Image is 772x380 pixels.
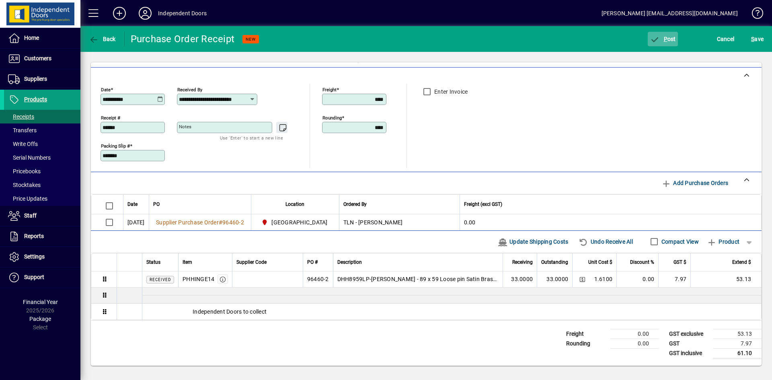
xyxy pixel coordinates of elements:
div: Purchase Order Receipt [131,33,235,45]
a: Serial Numbers [4,151,80,164]
a: Suppliers [4,69,80,89]
span: Supplier Purchase Order [156,219,219,226]
div: Date [127,200,145,209]
td: 0.00 [460,214,762,230]
span: Supplier Code [236,258,267,267]
span: Support [24,274,44,280]
mat-label: Rounding [322,115,342,120]
span: Stocktakes [8,182,41,188]
a: Receipts [4,110,80,123]
span: Freight (excl GST) [464,200,502,209]
span: Outstanding [541,258,568,267]
span: 33.0000 [511,275,533,283]
span: Location [285,200,304,209]
span: Item [183,258,192,267]
span: # [219,219,222,226]
span: Receipts [8,113,34,120]
td: 0.00 [616,271,658,288]
mat-label: Received by [177,86,202,92]
div: PHHINGE14 [183,275,214,283]
span: GST $ [673,258,686,267]
span: Add Purchase Orders [661,177,728,189]
a: Price Updates [4,192,80,205]
span: PO [153,200,160,209]
span: Date [127,200,138,209]
span: Serial Numbers [8,154,51,161]
app-page-header-button: Back [80,32,125,46]
a: Stocktakes [4,178,80,192]
button: Profile [132,6,158,21]
button: Undo Receive All [575,234,636,249]
a: Customers [4,49,80,69]
label: Enter Invoice [433,88,468,96]
span: Financial Year [23,299,58,305]
span: Update Shipping Costs [498,235,569,248]
td: GST exclusive [665,329,713,339]
span: Christchurch [259,218,331,227]
a: Write Offs [4,137,80,151]
span: Receiving [512,258,533,267]
button: Add Purchase Orders [658,176,731,190]
a: Staff [4,206,80,226]
span: [GEOGRAPHIC_DATA] [271,218,327,226]
mat-hint: Use 'Enter' to start a new line [220,133,283,142]
span: Products [24,96,47,103]
span: Price Updates [8,195,47,202]
mat-label: Date [101,86,111,92]
a: Transfers [4,123,80,137]
div: Independent Doors to collect [142,308,761,316]
td: Freight [562,329,610,339]
td: 61.10 [713,348,762,358]
span: Settings [24,253,45,260]
a: Knowledge Base [746,2,762,28]
span: PO # [307,258,318,267]
label: Compact View [660,238,699,246]
span: Description [337,258,362,267]
a: Supplier Purchase Order#96460-2 [153,218,247,227]
td: DHH8959LP-[PERSON_NAME] - 89 x 59 Loose pin Satin Brass Hinge - [333,271,503,288]
span: Package [29,316,51,322]
mat-label: Receipt # [101,115,120,120]
div: Ordered By [343,200,456,209]
span: Undo Receive All [579,235,633,248]
td: 0.00 [610,329,659,339]
span: Customers [24,55,51,62]
td: GST inclusive [665,348,713,358]
button: Post [648,32,678,46]
span: Write Offs [8,141,38,147]
span: Reports [24,233,44,239]
div: PO [153,200,247,209]
span: Home [24,35,39,41]
button: Change Price Levels [577,273,588,285]
mat-label: Packing Slip # [101,143,130,148]
div: Freight (excl GST) [464,200,751,209]
span: Product [707,235,739,248]
span: NEW [246,37,256,42]
span: ave [751,33,764,45]
span: ost [650,36,676,42]
span: S [751,36,754,42]
a: Settings [4,247,80,267]
span: Unit Cost $ [588,258,612,267]
td: GST [665,339,713,348]
span: Ordered By [343,200,367,209]
span: Received [150,277,171,282]
button: Back [87,32,118,46]
span: Discount % [630,258,654,267]
span: Status [146,258,160,267]
span: Extend $ [732,258,751,267]
mat-label: Freight [322,86,337,92]
td: 33.0000 [537,271,572,288]
mat-label: Notes [179,124,191,129]
a: Support [4,267,80,288]
a: Pricebooks [4,164,80,178]
td: 0.00 [610,339,659,348]
span: Suppliers [24,76,47,82]
td: 53.13 [713,329,762,339]
td: Rounding [562,339,610,348]
span: Transfers [8,127,37,134]
td: 7.97 [713,339,762,348]
span: Cancel [717,33,735,45]
td: 7.97 [658,271,690,288]
button: Save [749,32,766,46]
